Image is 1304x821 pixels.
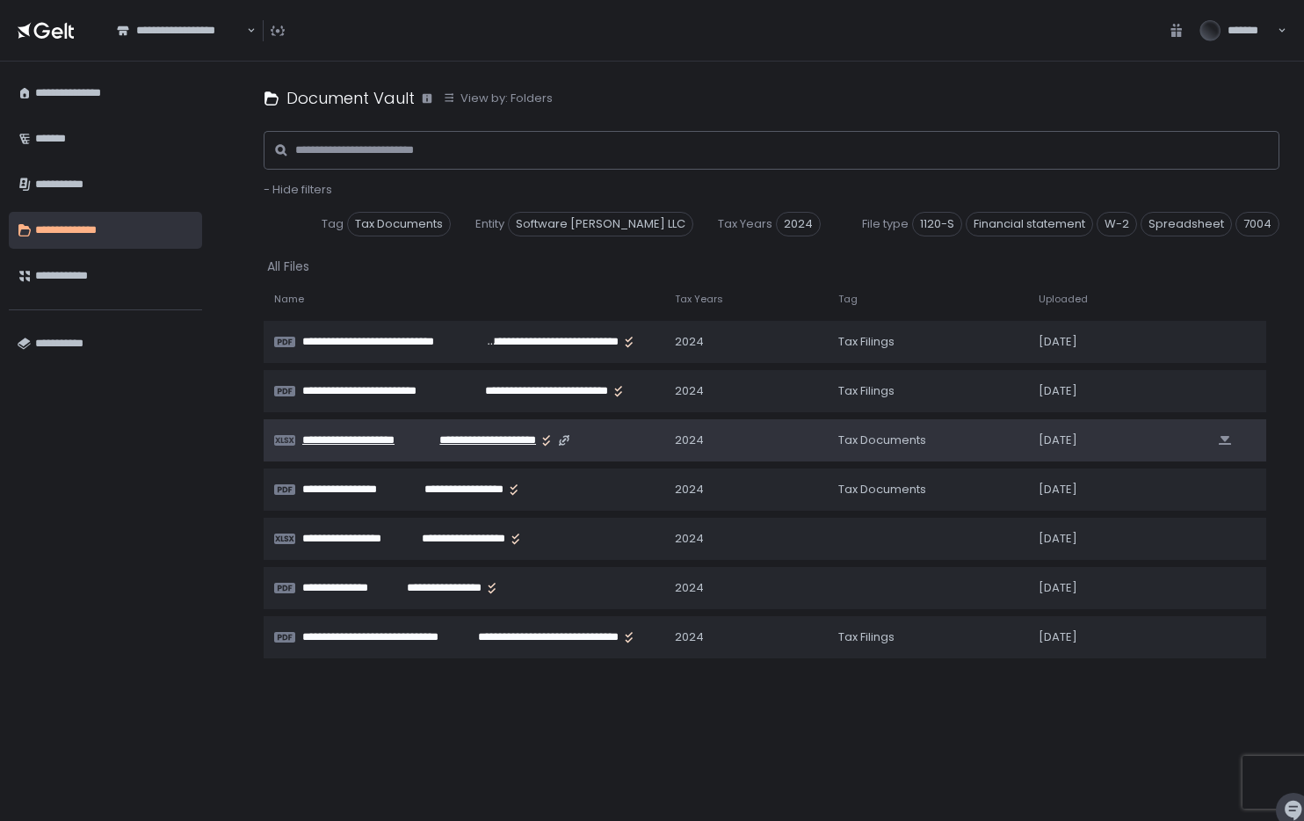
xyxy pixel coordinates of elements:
[475,216,504,232] span: Entity
[675,531,704,547] div: 2024
[862,216,909,232] span: File type
[508,212,693,236] span: Software [PERSON_NAME] LLC
[966,212,1093,236] span: Financial statement
[1039,432,1077,448] span: [DATE]
[264,182,332,198] button: - Hide filters
[675,293,723,306] span: Tax Years
[274,293,304,306] span: Name
[1141,212,1232,236] span: Spreadsheet
[244,22,245,40] input: Search for option
[675,432,704,448] div: 2024
[1039,383,1077,399] span: [DATE]
[267,258,313,275] button: All Files
[443,91,553,106] button: View by: Folders
[105,12,256,49] div: Search for option
[675,383,704,399] div: 2024
[1039,334,1077,350] span: [DATE]
[912,212,962,236] span: 1120-S
[267,258,309,275] div: All Files
[264,181,332,198] span: - Hide filters
[838,293,858,306] span: Tag
[1039,629,1077,645] span: [DATE]
[1097,212,1137,236] span: W-2
[347,212,451,236] span: Tax Documents
[675,482,704,498] div: 2024
[322,216,344,232] span: Tag
[286,86,415,110] h1: Document Vault
[718,216,772,232] span: Tax Years
[1235,212,1279,236] span: 7004
[1039,293,1088,306] span: Uploaded
[675,334,704,350] div: 2024
[1039,482,1077,498] span: [DATE]
[776,212,821,236] span: 2024
[675,629,704,645] div: 2024
[1039,580,1077,596] span: [DATE]
[675,580,704,596] div: 2024
[1039,531,1077,547] span: [DATE]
